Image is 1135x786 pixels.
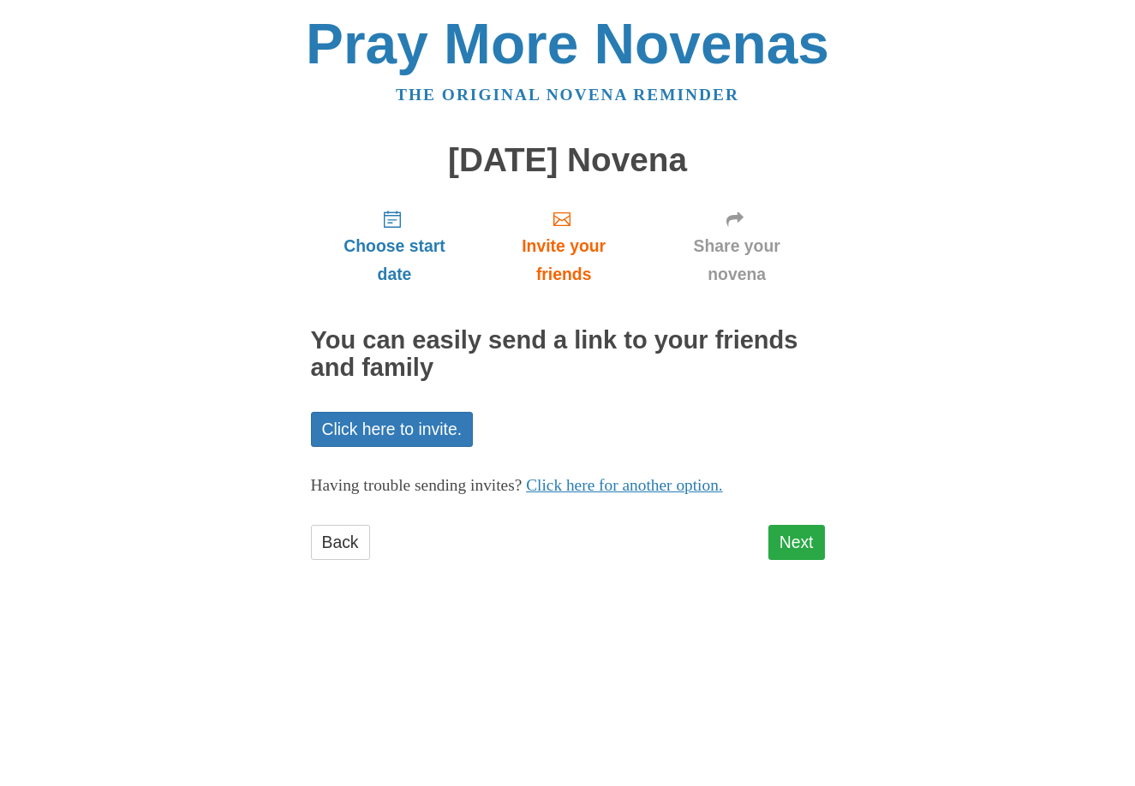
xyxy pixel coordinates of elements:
span: Choose start date [328,232,462,289]
a: Share your novena [649,195,825,297]
a: Next [768,525,825,560]
a: Click here for another option. [526,476,723,494]
a: Invite your friends [478,195,648,297]
a: The original novena reminder [396,86,739,104]
a: Choose start date [311,195,479,297]
a: Pray More Novenas [306,12,829,75]
span: Invite your friends [495,232,631,289]
a: Click here to invite. [311,412,474,447]
a: Back [311,525,370,560]
span: Having trouble sending invites? [311,476,523,494]
h1: [DATE] Novena [311,142,825,179]
span: Share your novena [666,232,808,289]
h2: You can easily send a link to your friends and family [311,327,825,382]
